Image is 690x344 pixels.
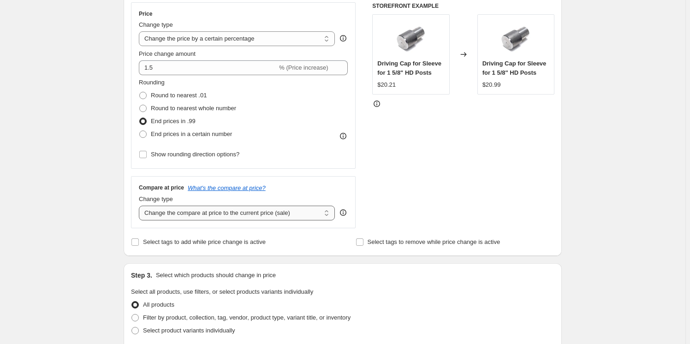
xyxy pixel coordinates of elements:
[151,92,207,99] span: Round to nearest .01
[339,34,348,43] div: help
[482,80,501,89] div: $20.99
[151,118,196,125] span: End prices in .99
[151,130,232,137] span: End prices in a certain number
[143,314,351,321] span: Filter by product, collection, tag, vendor, product type, variant title, or inventory
[482,60,547,76] span: Driving Cap for Sleeve for 1 5/8" HD Posts
[497,19,534,56] img: drive-cap-1-58_80x.jpg
[139,184,184,191] h3: Compare at price
[279,64,328,71] span: % (Price increase)
[188,184,266,191] button: What's the compare at price?
[139,50,196,57] span: Price change amount
[139,10,152,18] h3: Price
[372,2,554,10] h6: STOREFRONT EXAMPLE
[393,19,429,56] img: drive-cap-1-58_80x.jpg
[143,301,174,308] span: All products
[151,105,236,112] span: Round to nearest whole number
[377,60,441,76] span: Driving Cap for Sleeve for 1 5/8" HD Posts
[143,327,235,334] span: Select product variants individually
[368,238,500,245] span: Select tags to remove while price change is active
[156,271,276,280] p: Select which products should change in price
[339,208,348,217] div: help
[131,288,313,295] span: Select all products, use filters, or select products variants individually
[143,238,266,245] span: Select tags to add while price change is active
[139,196,173,202] span: Change type
[139,21,173,28] span: Change type
[139,79,165,86] span: Rounding
[377,80,396,89] div: $20.21
[151,151,239,158] span: Show rounding direction options?
[139,60,277,75] input: -15
[131,271,152,280] h2: Step 3.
